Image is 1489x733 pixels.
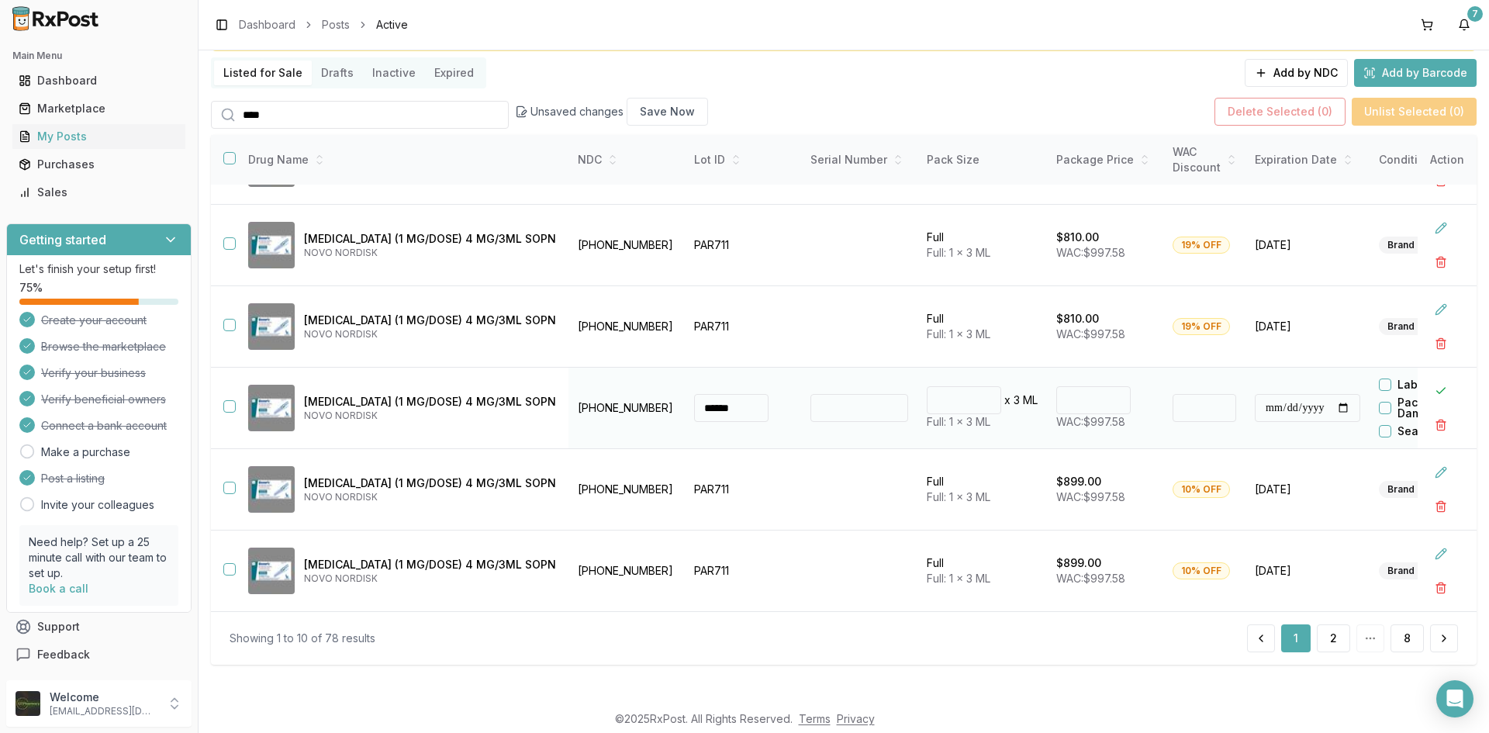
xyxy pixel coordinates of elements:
[1427,377,1455,405] button: Close
[1391,624,1424,652] a: 8
[927,490,990,503] span: Full: 1 x 3 ML
[1056,246,1125,259] span: WAC: $997.58
[322,17,350,33] a: Posts
[1317,624,1350,652] button: 2
[1056,555,1101,571] p: $899.00
[19,129,179,144] div: My Posts
[50,690,157,705] p: Welcome
[248,152,556,168] div: Drug Name
[917,449,1047,531] td: Full
[927,246,990,259] span: Full: 1 x 3 ML
[1397,379,1475,390] label: Label Residue
[917,205,1047,286] td: Full
[6,124,192,149] button: My Posts
[12,50,185,62] h2: Main Menu
[19,101,179,116] div: Marketplace
[685,531,801,612] td: PAR711
[627,98,708,126] button: Save Now
[6,152,192,177] button: Purchases
[12,178,185,206] a: Sales
[248,548,295,594] img: Ozempic (1 MG/DOSE) 4 MG/3ML SOPN
[1281,624,1311,652] button: 1
[50,705,157,717] p: [EMAIL_ADDRESS][DOMAIN_NAME]
[41,418,167,434] span: Connect a bank account
[248,303,295,350] img: Ozempic (1 MG/DOSE) 4 MG/3ML SOPN
[1056,327,1125,341] span: WAC: $997.58
[1452,12,1477,37] button: 7
[1255,237,1360,253] span: [DATE]
[1056,572,1125,585] span: WAC: $997.58
[1427,411,1455,439] button: Delete
[917,286,1047,368] td: Full
[1427,574,1455,602] button: Delete
[694,152,792,168] div: Lot ID
[41,392,166,407] span: Verify beneficial owners
[1004,392,1011,408] p: x
[19,73,179,88] div: Dashboard
[1173,481,1230,498] div: 10% OFF
[214,61,312,85] button: Listed for Sale
[304,247,556,259] p: NOVO NORDISK
[578,152,675,168] div: NDC
[837,712,875,725] a: Privacy
[917,531,1047,612] td: Full
[248,385,295,431] img: Ozempic (1 MG/DOSE) 4 MG/3ML SOPN
[568,205,685,286] td: [PHONE_NUMBER]
[37,647,90,662] span: Feedback
[1023,392,1038,408] p: ML
[1379,481,1446,498] div: Brand New
[1427,296,1455,323] button: Edit
[41,339,166,354] span: Browse the marketplace
[1427,248,1455,276] button: Delete
[6,180,192,205] button: Sales
[312,61,363,85] button: Drafts
[304,475,556,491] p: [MEDICAL_DATA] (1 MG/DOSE) 4 MG/3ML SOPN
[304,410,556,422] p: NOVO NORDISK
[1173,237,1230,254] div: 19% OFF
[1014,392,1020,408] p: 3
[230,631,375,646] div: Showing 1 to 10 of 78 results
[376,17,408,33] span: Active
[239,17,408,33] nav: breadcrumb
[304,491,556,503] p: NOVO NORDISK
[927,572,990,585] span: Full: 1 x 3 ML
[19,230,106,249] h3: Getting started
[1427,493,1455,520] button: Delete
[363,61,425,85] button: Inactive
[41,471,105,486] span: Post a listing
[568,286,685,368] td: [PHONE_NUMBER]
[12,67,185,95] a: Dashboard
[1056,415,1125,428] span: WAC: $997.58
[12,123,185,150] a: My Posts
[1255,563,1360,579] span: [DATE]
[1056,490,1125,503] span: WAC: $997.58
[685,205,801,286] td: PAR711
[917,135,1047,185] th: Pack Size
[19,261,178,277] p: Let's finish your setup first!
[1418,135,1477,185] th: Action
[1379,237,1446,254] div: Brand New
[927,415,990,428] span: Full: 1 x 3 ML
[568,449,685,531] td: [PHONE_NUMBER]
[1427,214,1455,242] button: Edit
[6,96,192,121] button: Marketplace
[12,95,185,123] a: Marketplace
[1427,540,1455,568] button: Edit
[1056,474,1101,489] p: $899.00
[1427,330,1455,358] button: Delete
[1436,680,1473,717] div: Open Intercom Messenger
[1255,319,1360,334] span: [DATE]
[29,534,169,581] p: Need help? Set up a 25 minute call with our team to set up.
[239,17,295,33] a: Dashboard
[1379,562,1446,579] div: Brand New
[304,394,556,410] p: [MEDICAL_DATA] (1 MG/DOSE) 4 MG/3ML SOPN
[304,231,556,247] p: [MEDICAL_DATA] (1 MG/DOSE) 4 MG/3ML SOPN
[1255,482,1360,497] span: [DATE]
[568,368,685,449] td: [PHONE_NUMBER]
[1397,397,1486,419] label: Package Damaged
[248,466,295,513] img: Ozempic (1 MG/DOSE) 4 MG/3ML SOPN
[16,691,40,716] img: User avatar
[19,185,179,200] div: Sales
[6,613,192,641] button: Support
